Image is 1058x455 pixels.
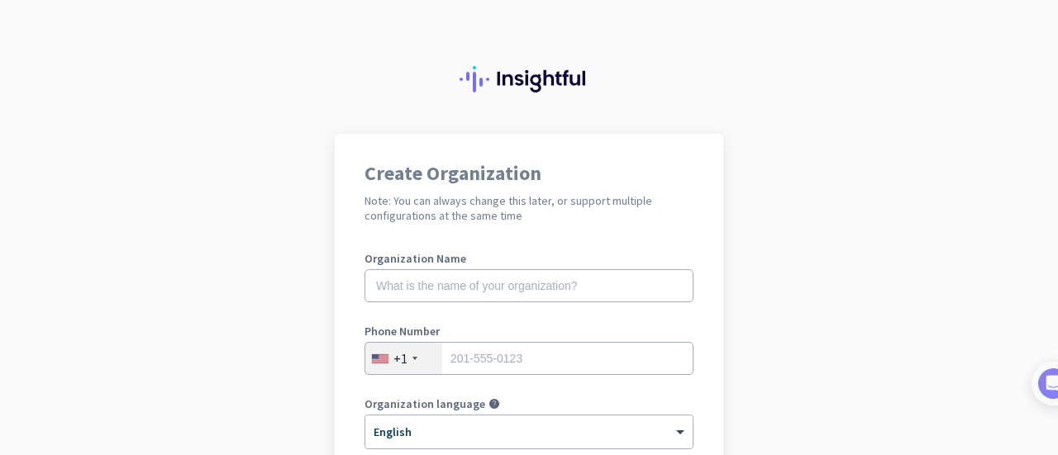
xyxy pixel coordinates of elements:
label: Phone Number [365,325,693,337]
div: +1 [393,350,407,367]
label: Organization Name [365,253,693,264]
input: 201-555-0123 [365,342,693,375]
i: help [488,398,500,410]
img: Insightful [460,66,598,92]
h2: Note: You can always change this later, or support multiple configurations at the same time [365,193,693,223]
input: What is the name of your organization? [365,269,693,302]
h1: Create Organization [365,164,693,183]
label: Organization language [365,398,485,410]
